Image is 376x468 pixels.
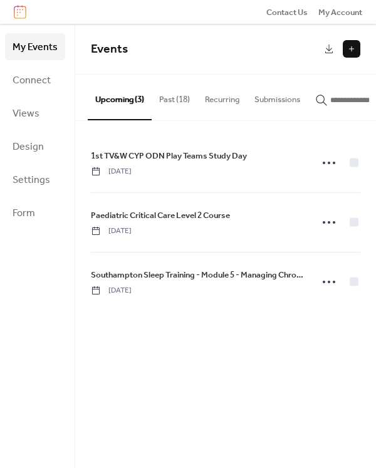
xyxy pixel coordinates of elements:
button: Submissions [247,75,308,118]
a: Settings [5,166,65,193]
span: [DATE] [91,226,132,237]
img: logo [14,5,26,19]
a: My Account [318,6,362,18]
button: Past (18) [152,75,197,118]
a: Form [5,199,65,226]
button: Recurring [197,75,247,118]
a: My Events [5,33,65,60]
span: Paediatric Critical Care Level 2 Course [91,209,230,222]
span: Southampton Sleep Training - Module 5 - Managing Chronic Insomnia [91,269,304,281]
span: Form [13,204,35,223]
span: Design [13,137,44,157]
button: Upcoming (3) [88,75,152,120]
span: Contact Us [266,6,308,19]
a: Design [5,133,65,160]
a: 1st TV&W CYP ODN Play Teams Study Day [91,149,247,163]
span: [DATE] [91,166,132,177]
a: Paediatric Critical Care Level 2 Course [91,209,230,222]
a: Southampton Sleep Training - Module 5 - Managing Chronic Insomnia [91,268,304,282]
span: 1st TV&W CYP ODN Play Teams Study Day [91,150,247,162]
span: My Events [13,38,58,57]
span: Events [91,38,128,61]
a: Contact Us [266,6,308,18]
a: Views [5,100,65,127]
a: Connect [5,66,65,93]
span: My Account [318,6,362,19]
span: Settings [13,170,50,190]
span: Views [13,104,39,123]
span: [DATE] [91,285,132,296]
span: Connect [13,71,51,90]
